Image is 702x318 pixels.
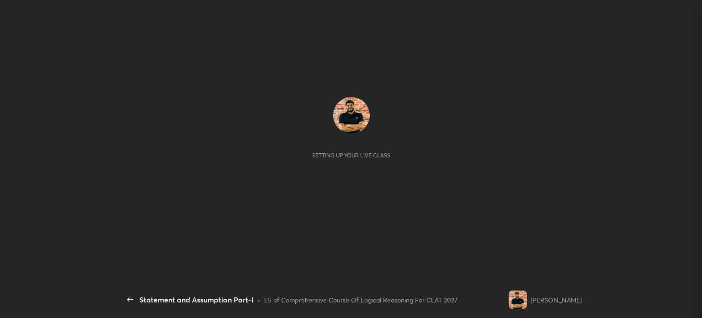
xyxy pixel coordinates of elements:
[312,152,390,159] div: Setting up your live class
[333,97,370,134] img: 4b40390f03df4bc2a901db19e4fe98f0.jpg
[264,295,457,305] div: L5 of Comprehensive Course Of Logical Reasoning For CLAT 2027
[139,294,254,305] div: Statement and Assumption Part-I
[531,295,582,305] div: [PERSON_NAME]
[257,295,261,305] div: •
[509,291,527,309] img: 4b40390f03df4bc2a901db19e4fe98f0.jpg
